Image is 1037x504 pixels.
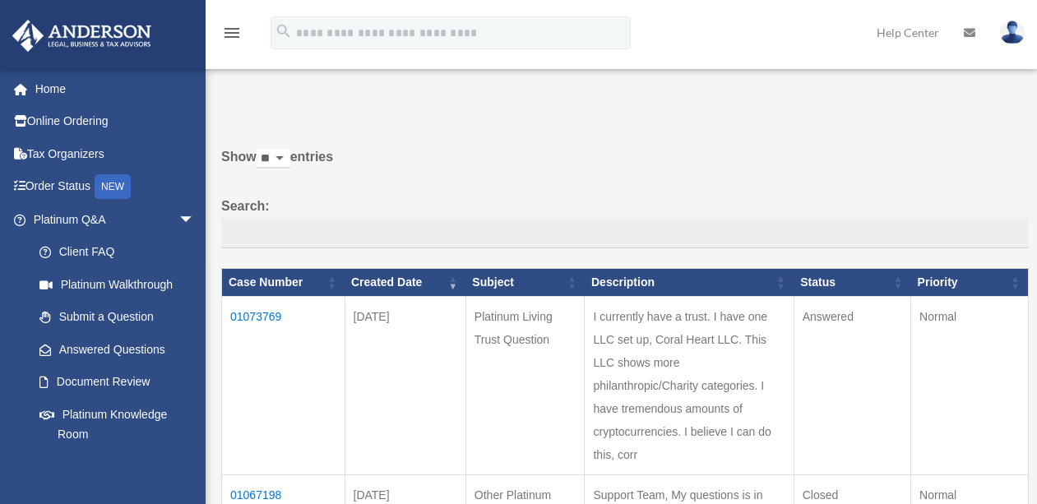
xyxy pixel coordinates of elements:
[221,195,1029,249] label: Search:
[585,269,794,297] th: Description: activate to sort column ascending
[12,203,211,236] a: Platinum Q&Aarrow_drop_down
[221,218,1029,249] input: Search:
[222,23,242,43] i: menu
[794,297,910,475] td: Answered
[23,333,203,366] a: Answered Questions
[95,174,131,199] div: NEW
[23,366,211,399] a: Document Review
[345,269,465,297] th: Created Date: activate to sort column ascending
[794,269,910,297] th: Status: activate to sort column ascending
[222,29,242,43] a: menu
[911,297,1029,475] td: Normal
[23,398,211,451] a: Platinum Knowledge Room
[12,105,220,138] a: Online Ordering
[23,301,211,334] a: Submit a Question
[7,20,156,52] img: Anderson Advisors Platinum Portal
[465,297,585,475] td: Platinum Living Trust Question
[257,150,290,169] select: Showentries
[222,297,345,475] td: 01073769
[345,297,465,475] td: [DATE]
[23,236,211,269] a: Client FAQ
[12,137,220,170] a: Tax Organizers
[222,269,345,297] th: Case Number: activate to sort column ascending
[23,268,211,301] a: Platinum Walkthrough
[585,297,794,475] td: I currently have a trust. I have one LLC set up, Coral Heart LLC. This LLC shows more philanthrop...
[178,203,211,237] span: arrow_drop_down
[12,170,220,204] a: Order StatusNEW
[465,269,585,297] th: Subject: activate to sort column ascending
[12,72,220,105] a: Home
[275,22,293,40] i: search
[911,269,1029,297] th: Priority: activate to sort column ascending
[1000,21,1025,44] img: User Pic
[221,146,1029,185] label: Show entries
